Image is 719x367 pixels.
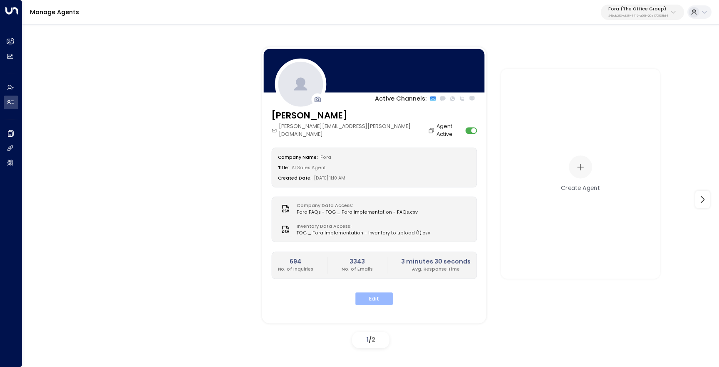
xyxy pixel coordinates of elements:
span: 1 [367,335,369,344]
span: [DATE] 11:10 AM [314,175,345,182]
p: No. of Inquiries [278,266,314,273]
label: Inventory Data Access: [297,223,426,230]
a: Manage Agents [30,8,79,16]
button: Fora (The Office Group)24bbb2f3-cf28-4415-a26f-20e170838bf4 [601,5,684,20]
h3: [PERSON_NAME] [271,109,436,123]
p: Fora (The Office Group) [608,7,668,12]
button: Edit [355,293,393,305]
label: Agent Active [436,123,463,139]
h2: 3343 [342,257,373,266]
label: Created Date: [278,175,312,182]
p: Active Channels: [375,94,426,103]
button: Copy [428,127,436,134]
span: AI Sales Agent [292,165,326,171]
h2: 3 minutes 30 seconds [401,257,471,266]
label: Company Name: [278,154,318,160]
label: Company Data Access: [297,202,414,209]
div: [PERSON_NAME][EMAIL_ADDRESS][PERSON_NAME][DOMAIN_NAME] [271,123,436,139]
h2: 694 [278,257,314,266]
span: TOG _ Fora Implementation - inventory to upload (1).csv [297,230,430,236]
div: Create Agent [561,184,600,192]
p: Avg. Response Time [401,266,471,273]
div: / [352,332,389,348]
span: Fora FAQs - TOG _ Fora Implementation - FAQs.csv [297,209,418,216]
p: No. of Emails [342,266,373,273]
span: Fora [320,154,331,160]
label: Title: [278,165,290,171]
p: 24bbb2f3-cf28-4415-a26f-20e170838bf4 [608,14,668,17]
span: 2 [372,335,375,344]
